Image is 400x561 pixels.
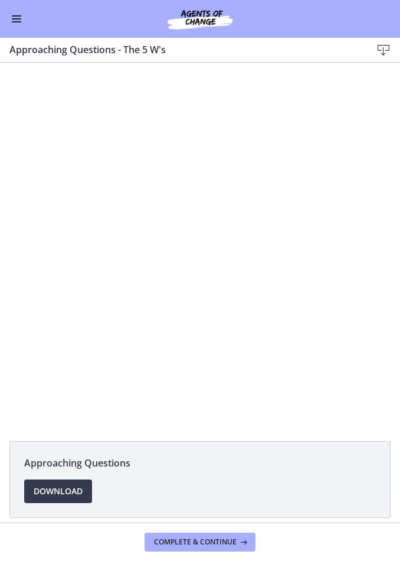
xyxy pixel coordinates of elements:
span: Download [34,484,83,498]
button: Enable menu [9,12,24,26]
h3: Approaching Questions - The 5 W's [9,43,353,57]
a: Download [24,480,92,503]
span: Complete & continue [154,537,237,547]
span: Approaching Questions [24,456,376,470]
img: Agents of Change [141,7,259,31]
button: Complete & continue [145,533,255,552]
